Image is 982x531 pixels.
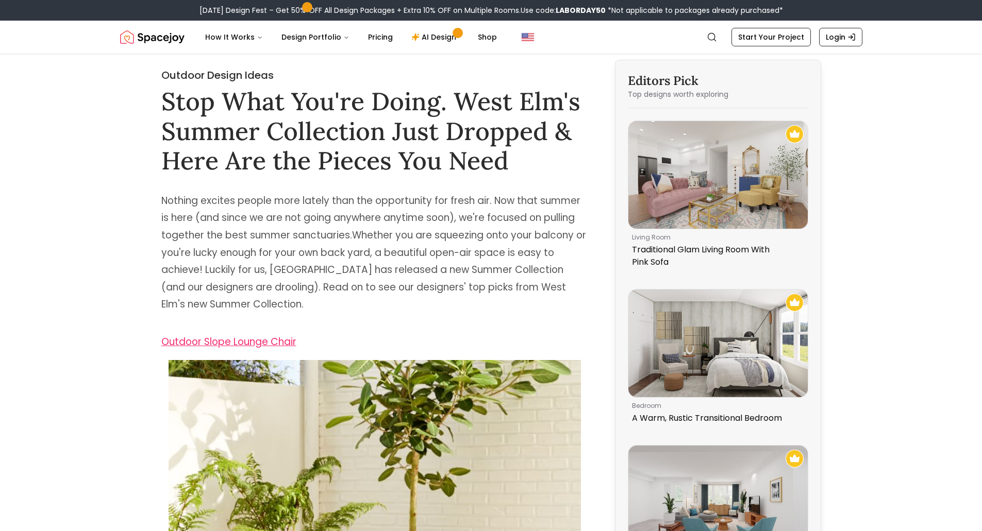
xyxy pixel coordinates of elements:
nav: Main [197,27,505,47]
span: *Not applicable to packages already purchased* [606,5,783,15]
a: Login [819,28,862,46]
a: A Warm, Rustic Transitional BedroomRecommended Spacejoy Design - A Warm, Rustic Transitional Bedr... [628,289,808,429]
img: Recommended Spacejoy Design - Eclectic Mid Century Living Room with Blue Accent Chairs [786,450,804,468]
a: Shop [470,27,505,47]
span: Nothing excites people more lately than the opportunity for fresh air. Now that summer is here (a... [161,194,586,312]
img: Recommended Spacejoy Design - Traditional Glam Living Room With Pink Sofa [786,125,804,143]
a: AI Design [403,27,468,47]
img: Traditional Glam Living Room With Pink Sofa [628,121,808,229]
h1: Stop What You're Doing. West Elm's Summer Collection Just Dropped & Here Are the Pieces You Need [161,87,588,176]
a: Traditional Glam Living Room With Pink SofaRecommended Spacejoy Design - Traditional Glam Living ... [628,121,808,272]
a: Start Your Project [731,28,811,46]
div: [DATE] Design Fest – Get 50% OFF All Design Packages + Extra 10% OFF on Multiple Rooms. [199,5,783,15]
span: Use code: [521,5,606,15]
b: LABORDAY50 [556,5,606,15]
nav: Global [120,21,862,54]
a: Outdoor Slope Lounge Chair [161,335,296,349]
img: United States [522,31,534,43]
p: bedroom [632,402,800,410]
p: living room [632,233,800,242]
p: A Warm, Rustic Transitional Bedroom [632,412,800,424]
h2: Outdoor Design Ideas [161,68,588,82]
button: Design Portfolio [273,27,358,47]
img: Recommended Spacejoy Design - A Warm, Rustic Transitional Bedroom [786,294,804,312]
p: Top designs worth exploring [628,89,808,99]
img: A Warm, Rustic Transitional Bedroom [628,289,808,397]
h3: Editors Pick [628,73,808,89]
a: Spacejoy [120,27,185,47]
a: Pricing [360,27,401,47]
p: Traditional Glam Living Room With Pink Sofa [632,244,800,268]
img: Spacejoy Logo [120,27,185,47]
button: How It Works [197,27,271,47]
